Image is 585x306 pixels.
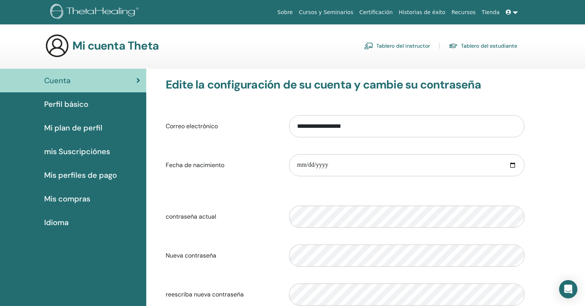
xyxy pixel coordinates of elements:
[50,4,141,21] img: logo.png
[356,5,396,19] a: Certificación
[396,5,448,19] a: Historias de éxito
[44,169,117,181] span: Mis perfiles de pago
[449,43,458,49] img: graduation-cap.svg
[44,146,110,157] span: mis Suscripciónes
[274,5,296,19] a: Sobre
[160,287,283,302] label: reescriba nueva contraseña
[479,5,503,19] a: Tienda
[160,248,283,263] label: Nueva contraseña
[364,42,373,49] img: chalkboard-teacher.svg
[44,217,69,228] span: Idioma
[44,75,70,86] span: Cuenta
[296,5,356,19] a: Cursos y Seminarios
[448,5,478,19] a: Recursos
[160,119,283,134] label: Correo electrónico
[559,280,577,298] div: Open Intercom Messenger
[160,209,283,224] label: contraseña actual
[44,193,90,205] span: Mis compras
[449,40,517,52] a: Tablero del estudiante
[72,39,159,53] h3: Mi cuenta Theta
[44,98,88,110] span: Perfil básico
[364,40,430,52] a: Tablero del instructor
[44,122,102,134] span: Mi plan de perfil
[45,34,69,58] img: generic-user-icon.jpg
[166,78,524,92] h3: Edite la configuración de su cuenta y cambie su contraseña
[160,158,283,172] label: Fecha de nacimiento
